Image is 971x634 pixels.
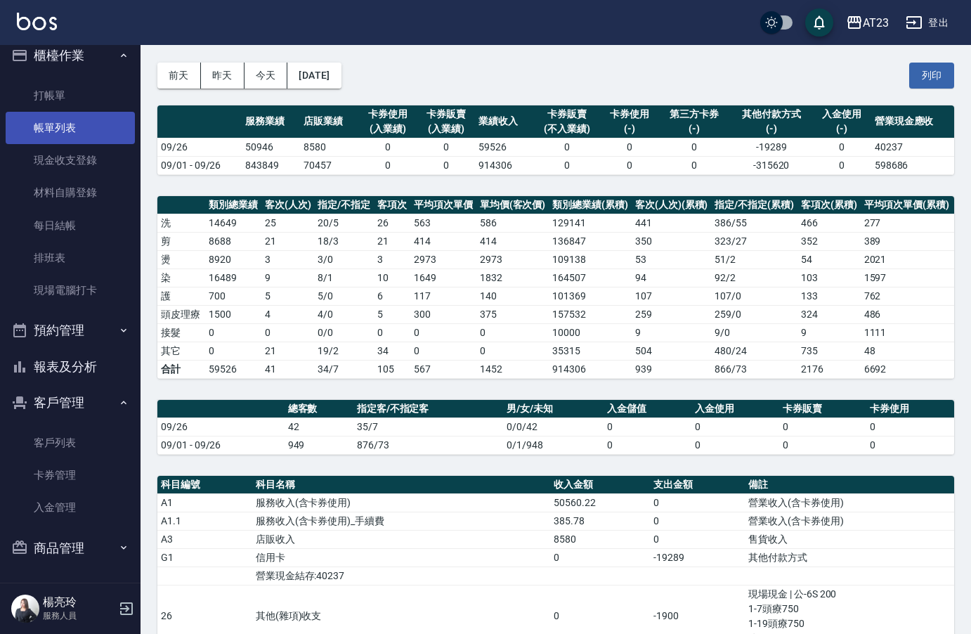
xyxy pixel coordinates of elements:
[43,609,115,622] p: 服務人員
[745,530,954,548] td: 售貨收入
[205,250,261,269] td: 8920
[353,418,503,436] td: 35/7
[632,232,712,250] td: 350
[417,156,475,174] td: 0
[650,493,745,512] td: 0
[374,305,410,323] td: 5
[861,269,953,287] td: 1597
[245,63,288,89] button: 今天
[549,196,632,214] th: 類別總業績(累積)
[261,196,315,214] th: 客次(人次)
[711,214,797,232] td: 386 / 55
[711,269,797,287] td: 92 / 2
[909,63,954,89] button: 列印
[476,269,549,287] td: 1832
[861,196,953,214] th: 平均項次單價(累積)
[252,476,550,494] th: 科目名稱
[549,360,632,378] td: 914306
[6,112,135,144] a: 帳單列表
[314,196,374,214] th: 指定/不指定
[261,342,315,360] td: 21
[476,196,549,214] th: 單均價(客次價)
[734,122,809,136] div: (-)
[549,342,632,360] td: 35315
[157,342,205,360] td: 其它
[420,122,471,136] div: (入業績)
[6,144,135,176] a: 現金收支登錄
[6,274,135,306] a: 現場電腦打卡
[632,214,712,232] td: 441
[632,287,712,305] td: 107
[417,138,475,156] td: 0
[663,107,726,122] div: 第三方卡券
[537,107,597,122] div: 卡券販賣
[374,214,410,232] td: 26
[866,418,954,436] td: 0
[632,269,712,287] td: 94
[420,107,471,122] div: 卡券販賣
[734,107,809,122] div: 其他付款方式
[157,156,242,174] td: 09/01 - 09/26
[157,63,201,89] button: 前天
[6,79,135,112] a: 打帳單
[632,196,712,214] th: 客次(人次)(累積)
[797,305,861,323] td: 324
[537,122,597,136] div: (不入業績)
[314,323,374,342] td: 0 / 0
[866,400,954,418] th: 卡券使用
[476,342,549,360] td: 0
[362,122,413,136] div: (入業績)
[797,196,861,214] th: 客項次(累積)
[797,360,861,378] td: 2176
[261,287,315,305] td: 5
[691,418,779,436] td: 0
[549,287,632,305] td: 101369
[285,436,353,454] td: 949
[797,232,861,250] td: 352
[745,512,954,530] td: 營業收入(含卡券使用)
[157,418,285,436] td: 09/26
[503,400,604,418] th: 男/女/未知
[711,196,797,214] th: 指定/不指定(累積)
[632,305,712,323] td: 259
[861,232,953,250] td: 389
[549,250,632,269] td: 109138
[476,305,549,323] td: 375
[410,196,476,214] th: 平均項次單價
[840,8,894,37] button: AT23
[650,530,745,548] td: 0
[252,512,550,530] td: 服務收入(含卡券使用)_手續費
[601,156,659,174] td: 0
[6,242,135,274] a: 排班表
[866,436,954,454] td: 0
[261,269,315,287] td: 9
[650,548,745,567] td: -19289
[374,342,410,360] td: 34
[157,232,205,250] td: 剪
[711,360,797,378] td: 866/73
[252,493,550,512] td: 服務收入(含卡券使用)
[410,323,476,342] td: 0
[358,156,417,174] td: 0
[816,122,868,136] div: (-)
[157,323,205,342] td: 接髮
[6,491,135,524] a: 入金管理
[157,269,205,287] td: 染
[650,476,745,494] th: 支出金額
[314,269,374,287] td: 8 / 1
[353,400,503,418] th: 指定客/不指定客
[410,232,476,250] td: 414
[205,269,261,287] td: 16489
[711,232,797,250] td: 323 / 27
[861,360,953,378] td: 6692
[550,530,651,548] td: 8580
[871,105,954,138] th: 營業現金應收
[358,138,417,156] td: 0
[475,105,533,138] th: 業績收入
[300,105,358,138] th: 店販業績
[779,436,867,454] td: 0
[314,305,374,323] td: 4 / 0
[691,436,779,454] td: 0
[797,269,861,287] td: 103
[745,476,954,494] th: 備註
